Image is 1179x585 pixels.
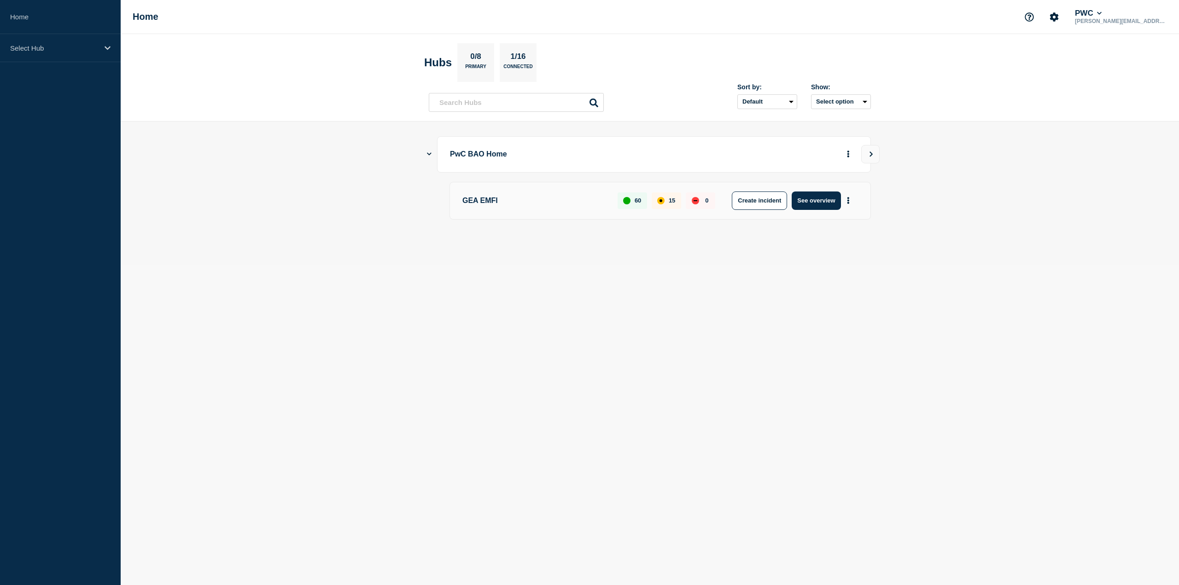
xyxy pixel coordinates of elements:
[737,94,797,109] select: Sort by
[450,146,705,163] p: PwC BAO Home
[842,192,854,209] button: More actions
[1073,18,1169,24] p: [PERSON_NAME][EMAIL_ADDRESS][PERSON_NAME][DOMAIN_NAME]
[424,56,452,69] h2: Hubs
[811,83,871,91] div: Show:
[792,191,840,210] button: See overview
[462,191,607,210] p: GEA EMFI
[669,197,675,204] p: 15
[507,52,529,64] p: 1/16
[427,151,432,158] button: Show Connected Hubs
[10,44,99,52] p: Select Hub
[657,197,665,204] div: affected
[465,64,486,74] p: Primary
[842,146,854,163] button: More actions
[623,197,630,204] div: up
[635,197,641,204] p: 60
[1020,7,1039,27] button: Support
[705,197,708,204] p: 0
[429,93,604,112] input: Search Hubs
[133,12,158,22] h1: Home
[861,145,880,163] button: View
[811,94,871,109] button: Select option
[692,197,699,204] div: down
[467,52,485,64] p: 0/8
[737,83,797,91] div: Sort by:
[732,191,787,210] button: Create incident
[1045,7,1064,27] button: Account settings
[503,64,532,74] p: Connected
[1073,9,1103,18] button: PWC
